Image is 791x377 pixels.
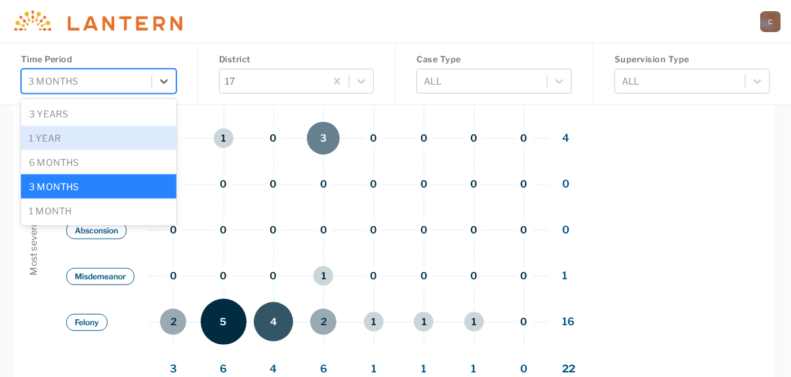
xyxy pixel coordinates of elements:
[416,130,432,147] button: 0
[365,176,382,193] button: 0
[365,130,382,147] button: 0
[516,130,533,147] button: 0
[466,268,482,285] button: 0
[499,361,549,377] span: 0
[314,266,333,286] button: 1
[760,11,781,32] a: C
[307,122,340,155] button: 3
[464,312,484,332] button: 1
[466,176,482,193] button: 0
[365,222,382,239] button: 0
[516,222,533,239] button: 0
[562,363,575,375] span: 22
[416,53,572,66] h4: Case Type
[215,268,232,285] button: 0
[315,222,332,239] button: 0
[201,299,247,345] button: 5
[266,176,282,193] button: 0
[466,222,482,239] button: 0
[198,361,248,377] span: 6
[364,312,384,332] button: 1
[562,315,575,328] span: 16
[21,126,176,150] div: 1 year
[21,102,176,126] div: 3 years
[516,268,533,285] button: 0
[21,53,176,66] h4: Time Period
[562,269,567,282] span: 1
[66,314,108,331] button: Felony
[416,176,432,193] button: 0
[148,361,198,377] span: 3
[165,222,182,239] button: 0
[449,361,498,377] span: 1
[215,222,232,239] button: 0
[266,222,282,239] button: 0
[365,268,382,285] button: 0
[562,224,569,236] span: 0
[615,53,770,66] h4: Supervision Type
[315,176,332,193] button: 0
[21,199,176,223] div: 1 month
[310,309,336,335] button: 2
[215,176,232,193] button: 0
[416,222,432,239] button: 0
[66,222,127,239] button: Absconsion
[254,302,293,342] button: 4
[266,130,282,147] button: 0
[562,178,569,190] span: 0
[220,70,326,92] div: 17
[21,150,176,174] div: 6 months
[399,361,449,377] span: 1
[349,361,399,377] span: 1
[562,132,569,144] span: 4
[21,174,176,199] div: 3 months
[249,361,298,377] span: 4
[414,312,434,332] button: 1
[214,129,233,148] button: 1
[219,53,375,66] h4: District
[165,268,182,285] button: 0
[266,268,282,285] button: 0
[466,130,482,147] button: 0
[66,268,134,285] button: Misdemeanor
[160,309,186,335] button: 2
[416,268,432,285] button: 0
[10,10,182,32] img: Lantern
[516,176,533,193] button: 0
[298,361,348,377] span: 6
[516,314,533,330] button: 0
